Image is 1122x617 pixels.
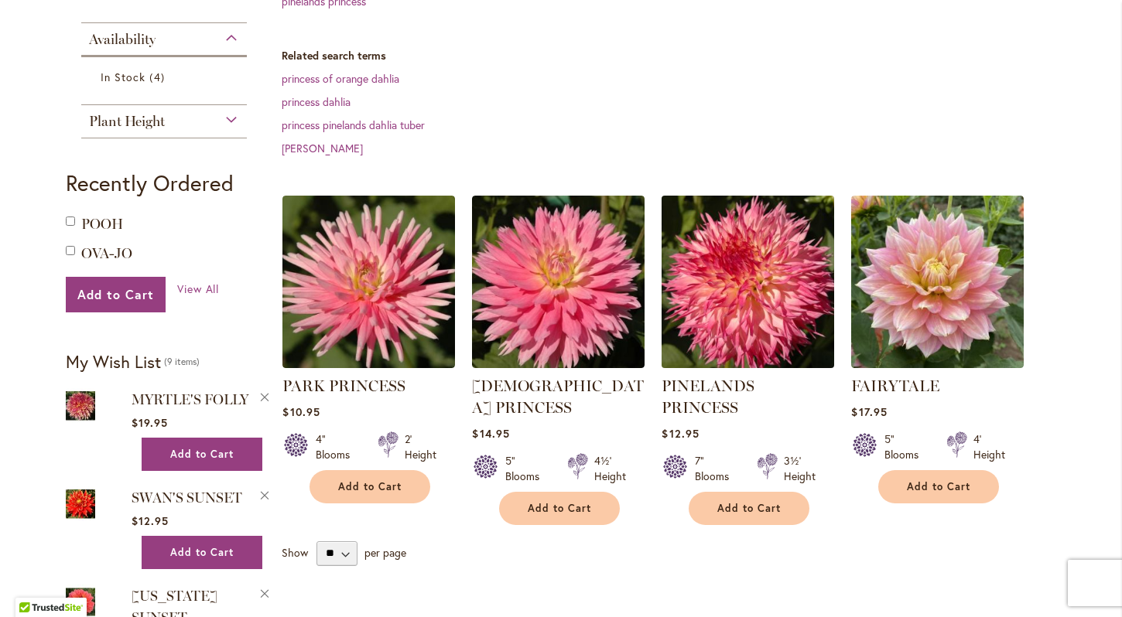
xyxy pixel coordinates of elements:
[66,350,161,373] strong: My Wish List
[66,486,95,524] a: Swan's Sunset
[907,480,970,493] span: Add to Cart
[101,70,145,84] span: In Stock
[364,544,406,559] span: per page
[12,562,55,605] iframe: Launch Accessibility Center
[338,480,402,493] span: Add to Cart
[851,404,887,419] span: $17.95
[472,426,509,441] span: $14.95
[717,502,781,515] span: Add to Cart
[66,277,166,312] button: Add to Cart
[282,118,425,132] a: princess pinelands dahlia tuber
[282,377,405,395] a: PARK PRINCESS
[282,404,320,419] span: $10.95
[851,196,1024,368] img: Fairytale
[81,216,123,233] a: POOH
[89,31,156,48] span: Availability
[149,69,168,85] span: 4
[884,431,928,462] div: 5" Blooms
[132,415,168,430] span: $19.95
[594,453,626,484] div: 4½' Height
[499,492,620,525] button: Add to Cart
[282,94,351,109] a: princess dahlia
[132,513,169,528] span: $12.95
[405,431,436,462] div: 2' Height
[66,388,95,426] a: MYRTLE'S FOLLY
[132,489,242,506] a: SWAN'S SUNSET
[662,426,699,441] span: $12.95
[851,377,939,395] a: FAIRYTALE
[282,356,455,371] a: PARK PRINCESS
[851,356,1024,371] a: Fairytale
[66,169,234,197] strong: Recently Ordered
[77,286,154,302] span: Add to Cart
[89,113,165,130] span: Plant Height
[689,492,809,525] button: Add to Cart
[170,546,234,559] span: Add to Cart
[973,431,1005,462] div: 4' Height
[66,388,95,423] img: MYRTLE'S FOLLY
[695,453,738,484] div: 7" Blooms
[472,356,645,371] a: GAY PRINCESS
[282,196,455,368] img: PARK PRINCESS
[282,71,399,86] a: princess of orange dahlia
[282,141,363,155] a: [PERSON_NAME]
[662,377,754,417] a: PINELANDS PRINCESS
[142,438,262,471] button: Add to Cart
[528,502,591,515] span: Add to Cart
[505,453,549,484] div: 5" Blooms
[164,356,200,367] span: 9 items
[142,536,262,569] button: Add to Cart
[662,356,834,371] a: PINELANDS PRINCESS
[784,453,816,484] div: 3½' Height
[316,431,359,462] div: 4" Blooms
[170,448,234,461] span: Add to Cart
[177,281,220,297] a: View All
[81,245,132,262] a: OVA-JO
[101,69,231,85] a: In Stock 4
[472,196,645,368] img: GAY PRINCESS
[282,48,1056,63] dt: Related search terms
[878,470,999,503] button: Add to Cart
[658,191,839,372] img: PINELANDS PRINCESS
[177,281,220,296] span: View All
[310,470,430,503] button: Add to Cart
[132,391,248,408] a: MYRTLE'S FOLLY
[66,486,95,521] img: Swan's Sunset
[472,377,644,417] a: [DEMOGRAPHIC_DATA] PRINCESS
[282,544,308,559] span: Show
